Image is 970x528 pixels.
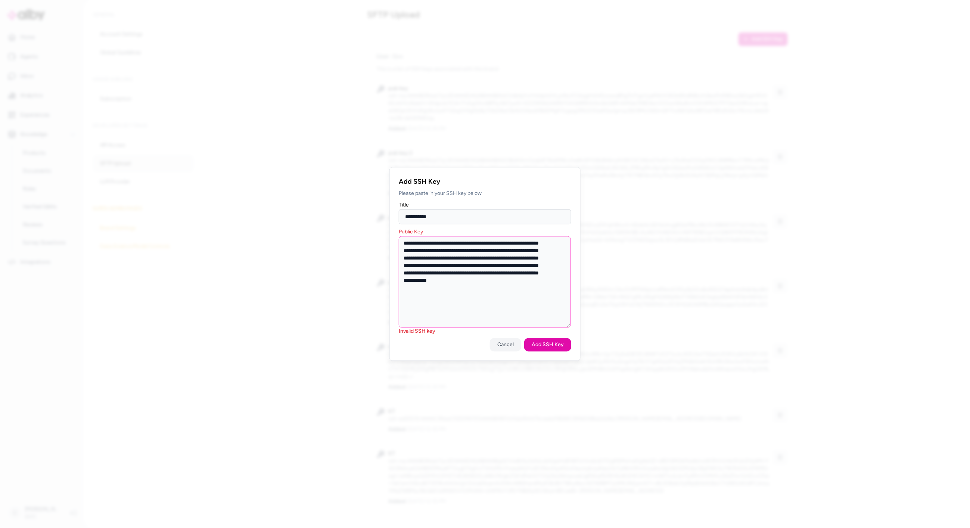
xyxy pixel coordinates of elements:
[399,177,571,187] h2: Add SSH Key
[399,202,409,208] label: Title
[490,338,521,352] button: Cancel
[524,338,571,352] button: Add SSH Key
[399,229,423,235] label: Public Key
[399,190,571,198] p: Please paste in your SSH key below
[399,328,571,335] p: Invalid SSH key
